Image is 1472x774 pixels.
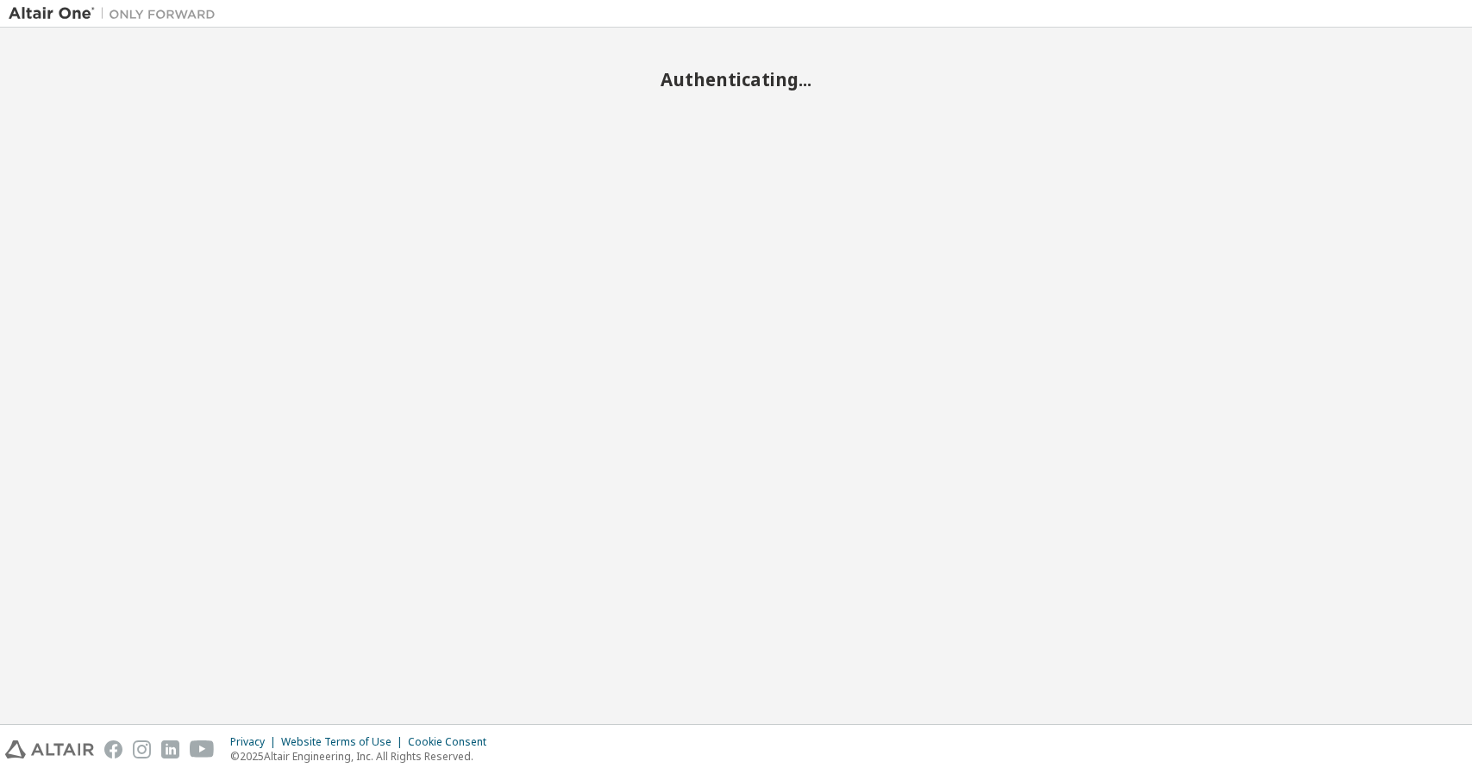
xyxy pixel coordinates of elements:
[190,740,215,758] img: youtube.svg
[5,740,94,758] img: altair_logo.svg
[9,5,224,22] img: Altair One
[281,735,408,749] div: Website Terms of Use
[133,740,151,758] img: instagram.svg
[408,735,497,749] div: Cookie Consent
[104,740,122,758] img: facebook.svg
[9,68,1463,91] h2: Authenticating...
[230,749,497,764] p: © 2025 Altair Engineering, Inc. All Rights Reserved.
[161,740,179,758] img: linkedin.svg
[230,735,281,749] div: Privacy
